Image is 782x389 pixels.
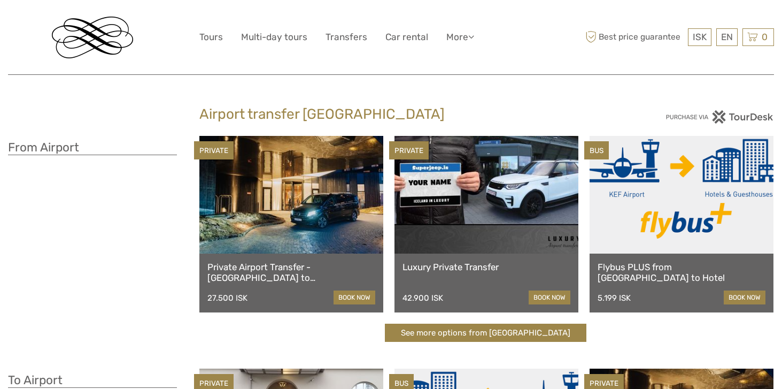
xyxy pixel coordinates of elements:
[583,28,685,46] span: Best price guarantee
[194,141,234,160] div: PRIVATE
[326,29,367,45] a: Transfers
[760,32,769,42] span: 0
[207,293,247,303] div: 27.500 ISK
[334,291,375,304] a: book now
[402,293,443,303] div: 42.900 ISK
[402,262,570,272] a: Luxury Private Transfer
[199,29,223,45] a: Tours
[529,291,570,304] a: book now
[716,28,738,46] div: EN
[584,141,609,160] div: BUS
[199,106,583,123] h2: Airport transfer [GEOGRAPHIC_DATA]
[385,324,586,342] a: See more options from [GEOGRAPHIC_DATA]
[446,29,474,45] a: More
[598,293,631,303] div: 5.199 ISK
[8,140,177,155] h3: From Airport
[241,29,307,45] a: Multi-day tours
[207,262,375,284] a: Private Airport Transfer - [GEOGRAPHIC_DATA] to [GEOGRAPHIC_DATA]
[385,29,428,45] a: Car rental
[598,262,765,284] a: Flybus PLUS from [GEOGRAPHIC_DATA] to Hotel
[693,32,707,42] span: ISK
[8,373,177,388] h3: To Airport
[665,110,774,124] img: PurchaseViaTourDesk.png
[389,141,429,160] div: PRIVATE
[724,291,765,304] a: book now
[52,17,133,58] img: Reykjavik Residence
